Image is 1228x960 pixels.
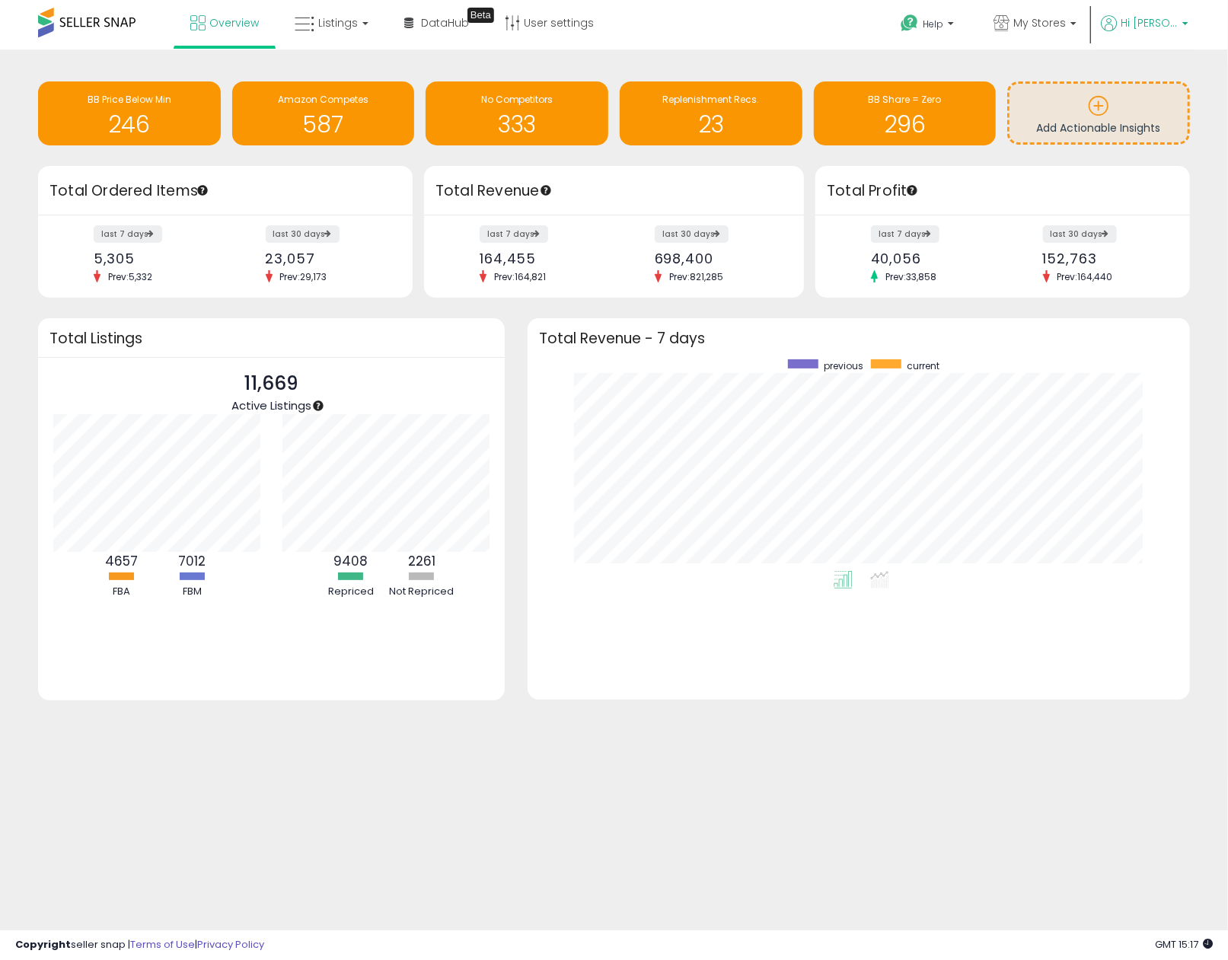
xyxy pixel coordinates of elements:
b: 2261 [408,552,435,570]
span: Hi [PERSON_NAME] [1121,15,1178,30]
div: Repriced [317,585,385,599]
span: Prev: 5,332 [100,270,160,283]
span: BB Share = Zero [868,93,941,106]
div: 698,400 [655,250,777,266]
label: last 30 days [1043,225,1117,243]
a: Help [888,2,969,49]
div: Tooltip anchor [539,183,553,197]
span: DataHub [421,15,469,30]
div: 23,057 [266,250,386,266]
div: Tooltip anchor [311,399,325,413]
h1: 23 [627,112,795,137]
span: Prev: 29,173 [273,270,335,283]
div: 5,305 [94,250,214,266]
label: last 7 days [94,225,162,243]
span: Help [923,18,943,30]
div: 40,056 [871,250,991,266]
div: FBM [158,585,226,599]
a: BB Price Below Min 246 [38,81,221,145]
h1: 587 [240,112,407,137]
a: No Competitors 333 [426,81,608,145]
span: No Competitors [481,93,553,106]
label: last 7 days [480,225,548,243]
span: Active Listings [231,397,311,413]
span: Prev: 164,821 [486,270,553,283]
span: Prev: 33,858 [878,270,944,283]
a: Hi [PERSON_NAME] [1101,15,1188,49]
h3: Total Revenue [435,180,793,202]
a: Replenishment Recs. 23 [620,81,802,145]
span: previous [824,359,863,372]
div: 152,763 [1043,250,1163,266]
a: Add Actionable Insights [1010,84,1188,142]
p: 11,669 [231,369,311,398]
div: Not Repriced [388,585,456,599]
h1: 246 [46,112,213,137]
i: Get Help [900,14,919,33]
span: Add Actionable Insights [1037,120,1161,136]
h3: Total Ordered Items [49,180,401,202]
b: 4657 [105,552,138,570]
b: 7012 [178,552,206,570]
span: Replenishment Recs. [662,93,759,106]
label: last 30 days [655,225,729,243]
label: last 7 days [871,225,939,243]
h1: 333 [433,112,601,137]
h3: Total Profit [827,180,1179,202]
span: current [907,359,939,372]
span: My Stores [1013,15,1066,30]
div: FBA [87,585,155,599]
div: 164,455 [480,250,602,266]
label: last 30 days [266,225,340,243]
a: Amazon Competes 587 [232,81,415,145]
span: Prev: 821,285 [662,270,731,283]
div: Tooltip anchor [905,183,919,197]
span: Overview [209,15,259,30]
a: BB Share = Zero 296 [814,81,997,145]
span: Prev: 164,440 [1050,270,1121,283]
h1: 296 [821,112,989,137]
b: 9408 [333,552,368,570]
span: BB Price Below Min [88,93,171,106]
div: Tooltip anchor [196,183,209,197]
span: Amazon Competes [278,93,368,106]
span: Listings [318,15,358,30]
div: Tooltip anchor [467,8,494,23]
h3: Total Listings [49,333,493,344]
h3: Total Revenue - 7 days [539,333,1179,344]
